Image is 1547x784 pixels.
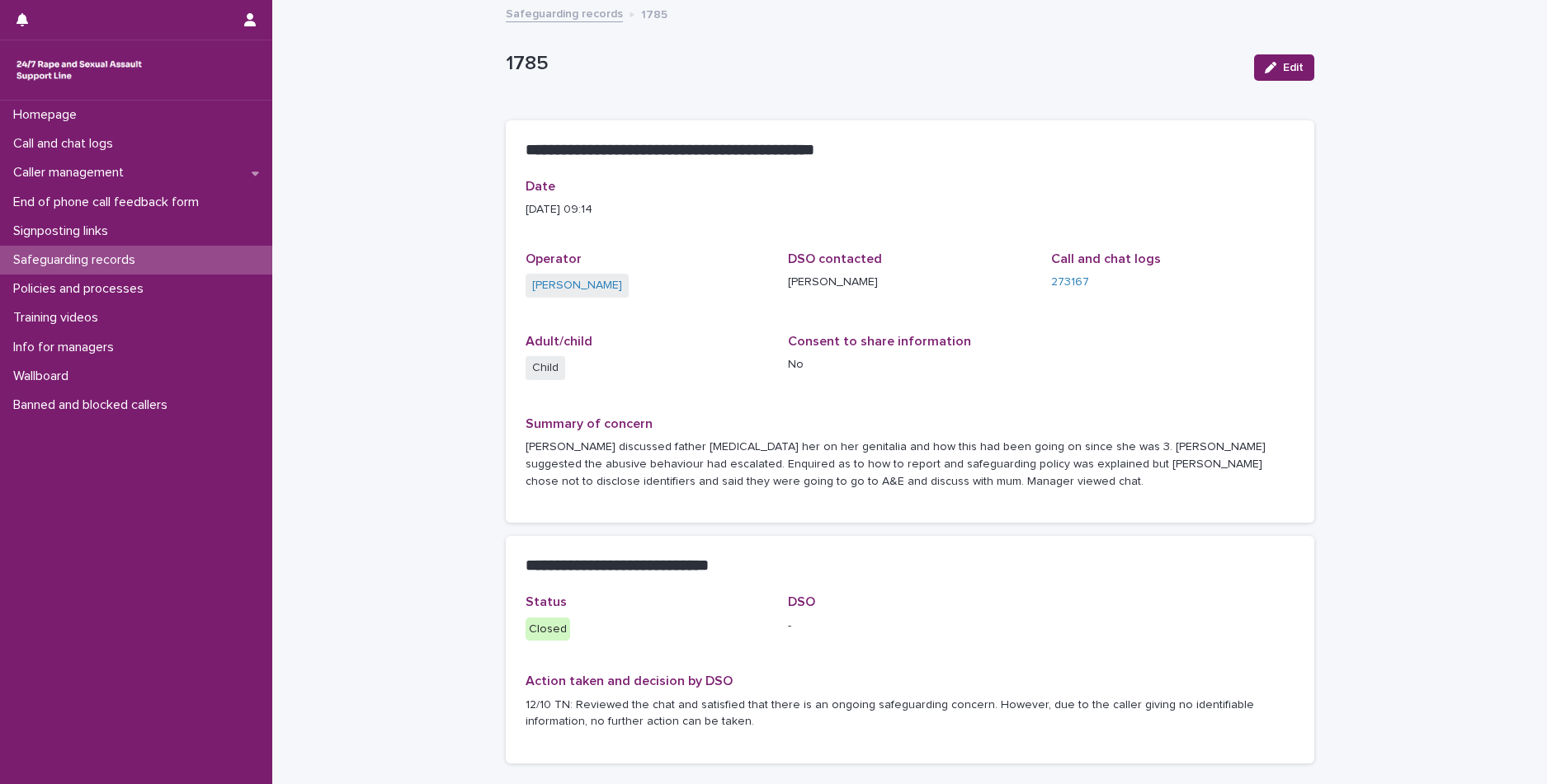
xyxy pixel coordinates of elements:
[506,3,623,22] a: Safeguarding records
[526,697,1295,731] p: 12/10 TN: Reviewed the chat and satisfied that there is an ongoing safeguarding concern. However,...
[526,439,1295,490] p: [PERSON_NAME] discussed father [MEDICAL_DATA] her on her genitalia and how this had been going on...
[788,356,1031,373] p: No
[788,617,1031,635] p: -
[526,252,582,265] span: Operator
[7,195,212,210] p: End of phone call feedback form
[526,356,565,380] span: Child
[7,281,157,297] p: Policies and processes
[1051,274,1089,291] a: 273167
[526,201,1295,218] p: [DATE] 09:14
[526,617,570,641] div: Closed
[532,277,622,294] a: [PERSON_NAME]
[7,165,137,181] p: Caller management
[1254,54,1314,81] button: Edit
[7,107,90,123] p: Homepage
[7,223,121,239] p: Signposting links
[7,397,181,413] p: Banned and blocked callers
[7,252,149,268] p: Safeguarding records
[1051,252,1161,265] span: Call and chat logs
[788,335,971,348] span: Consent to share information
[7,340,127,355] p: Info for managers
[641,4,667,22] p: 1785
[526,180,555,193] span: Date
[1283,62,1304,73] span: Edit
[526,335,592,348] span: Adult/child
[7,136,126,152] p: Call and chat logs
[788,274,1031,291] p: [PERSON_NAME]
[526,417,653,430] span: Summary of concern
[526,595,567,608] span: Status
[788,595,815,608] span: DSO
[788,252,882,265] span: DSO contacted
[7,310,111,326] p: Training videos
[7,369,82,384] p: Wallboard
[13,54,145,87] img: rhQMoQhaT3yELyF149Cw
[506,52,1241,76] p: 1785
[526,674,733,688] span: Action taken and decision by DSO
